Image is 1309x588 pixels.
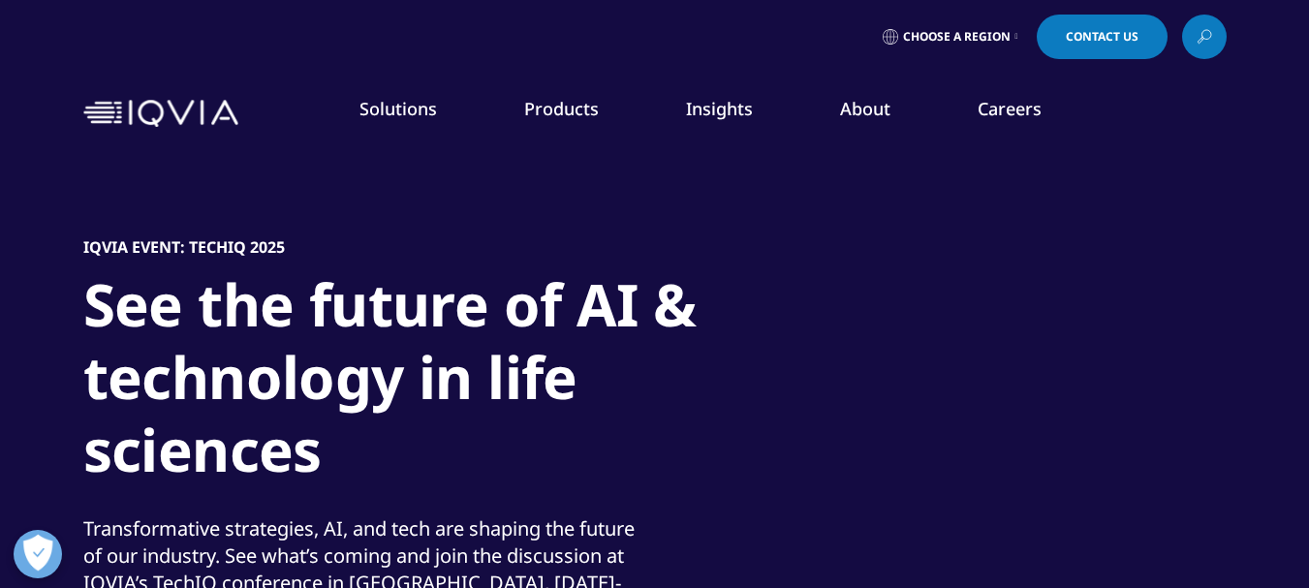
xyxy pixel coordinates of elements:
[903,29,1011,45] span: Choose a Region
[978,97,1042,120] a: Careers
[14,530,62,578] button: Open Preferences
[246,68,1227,159] nav: Primary
[359,97,437,120] a: Solutions
[1037,15,1168,59] a: Contact Us
[1066,31,1138,43] span: Contact Us
[83,237,285,257] h5: IQVIA Event: TechIQ 2025​
[686,97,753,120] a: Insights
[83,268,810,498] h1: See the future of AI & technology in life sciences​
[840,97,890,120] a: About
[83,100,238,128] img: IQVIA Healthcare Information Technology and Pharma Clinical Research Company
[524,97,599,120] a: Products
